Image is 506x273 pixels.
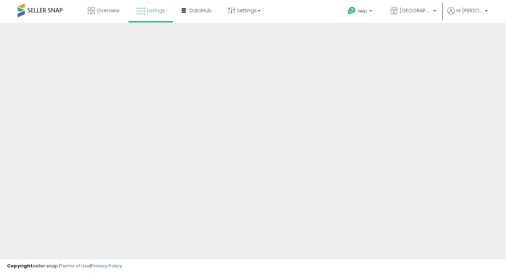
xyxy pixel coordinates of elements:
[91,262,122,269] a: Privacy Policy
[7,263,122,269] div: seller snap | |
[358,8,367,14] span: Help
[347,6,356,15] i: Get Help
[97,7,119,14] span: Overview
[400,7,431,14] span: [GEOGRAPHIC_DATA]
[7,262,33,269] strong: Copyright
[456,7,483,14] span: Hi [PERSON_NAME]
[342,1,379,23] a: Help
[147,7,165,14] span: Listings
[60,262,90,269] a: Terms of Use
[189,7,212,14] span: DataHub
[447,7,488,23] a: Hi [PERSON_NAME]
